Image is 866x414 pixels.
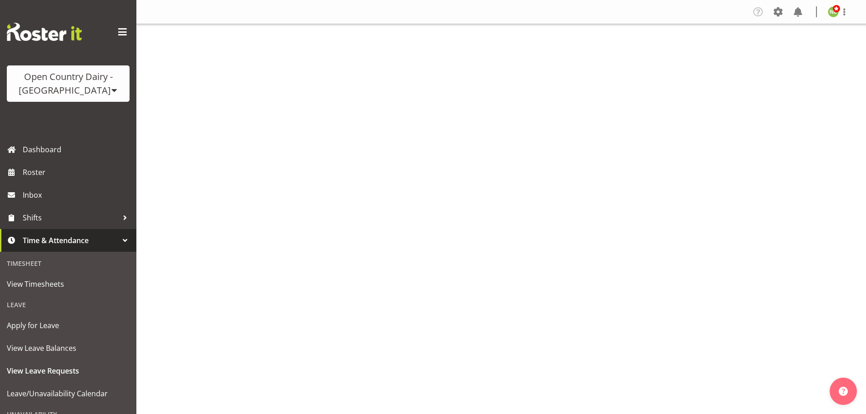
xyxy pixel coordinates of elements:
a: Apply for Leave [2,314,134,337]
span: Roster [23,165,132,179]
div: Open Country Dairy - [GEOGRAPHIC_DATA] [16,70,120,97]
a: View Leave Balances [2,337,134,359]
span: Leave/Unavailability Calendar [7,387,130,400]
img: Rosterit website logo [7,23,82,41]
span: View Leave Balances [7,341,130,355]
span: View Leave Requests [7,364,130,378]
span: Inbox [23,188,132,202]
span: Dashboard [23,143,132,156]
span: Time & Attendance [23,234,118,247]
span: View Timesheets [7,277,130,291]
a: Leave/Unavailability Calendar [2,382,134,405]
img: nicole-lloyd7454.jpg [828,6,839,17]
div: Timesheet [2,254,134,273]
span: Shifts [23,211,118,224]
div: Leave [2,295,134,314]
a: View Timesheets [2,273,134,295]
img: help-xxl-2.png [839,387,848,396]
a: View Leave Requests [2,359,134,382]
span: Apply for Leave [7,319,130,332]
